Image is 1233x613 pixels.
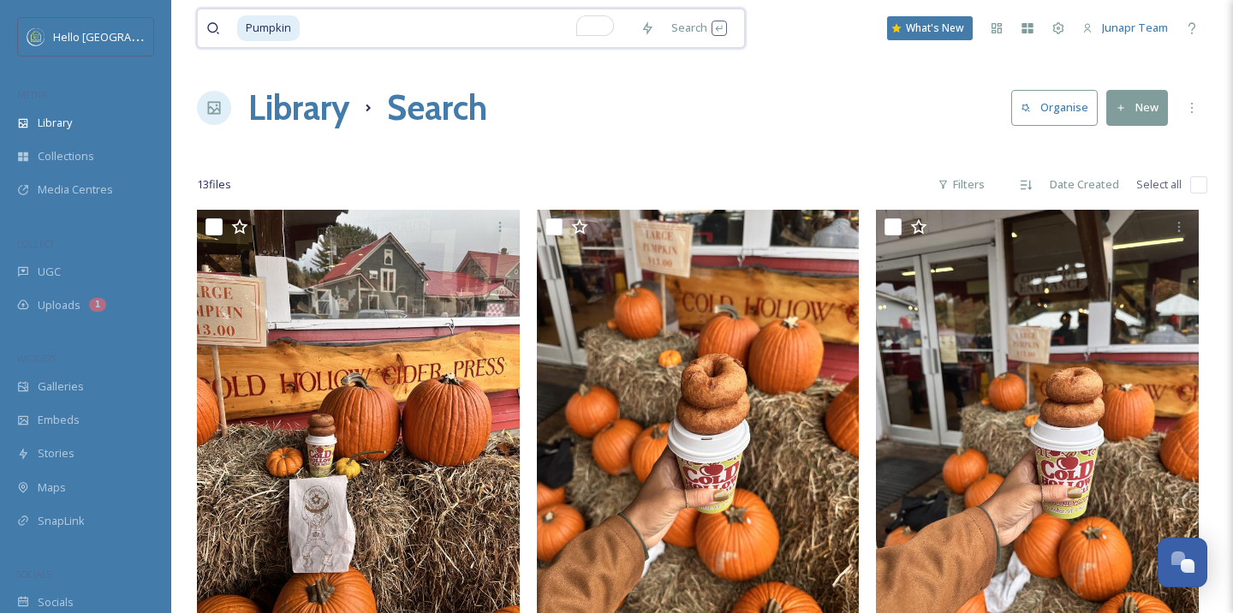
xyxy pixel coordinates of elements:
span: SnapLink [38,513,85,529]
button: New [1106,90,1168,125]
span: Stories [38,445,74,461]
span: UGC [38,264,61,280]
button: Organise [1011,90,1098,125]
div: 1 [89,298,106,312]
h1: Search [387,82,487,134]
span: Maps [38,479,66,496]
input: To enrich screen reader interactions, please activate Accessibility in Grammarly extension settings [301,9,632,47]
button: Open Chat [1158,538,1207,587]
a: Organise [1011,90,1106,125]
span: Collections [38,148,94,164]
img: images.png [27,28,45,45]
span: WIDGETS [17,352,57,365]
span: Pumpkin [237,15,300,40]
a: Library [248,82,349,134]
span: Socials [38,594,74,610]
span: COLLECT [17,237,54,250]
span: MEDIA [17,88,47,101]
span: Select all [1136,176,1182,193]
span: Library [38,115,72,131]
span: Media Centres [38,182,113,198]
a: Junapr Team [1074,11,1176,45]
span: SOCIALS [17,568,51,580]
div: Search [663,11,736,45]
span: Embeds [38,412,80,428]
div: Filters [929,168,993,201]
span: Hello [GEOGRAPHIC_DATA] [53,28,191,45]
a: What's New [887,16,973,40]
span: Uploads [38,297,80,313]
span: Junapr Team [1102,20,1168,35]
span: Galleries [38,378,84,395]
span: 13 file s [197,176,231,193]
div: Date Created [1041,168,1128,201]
